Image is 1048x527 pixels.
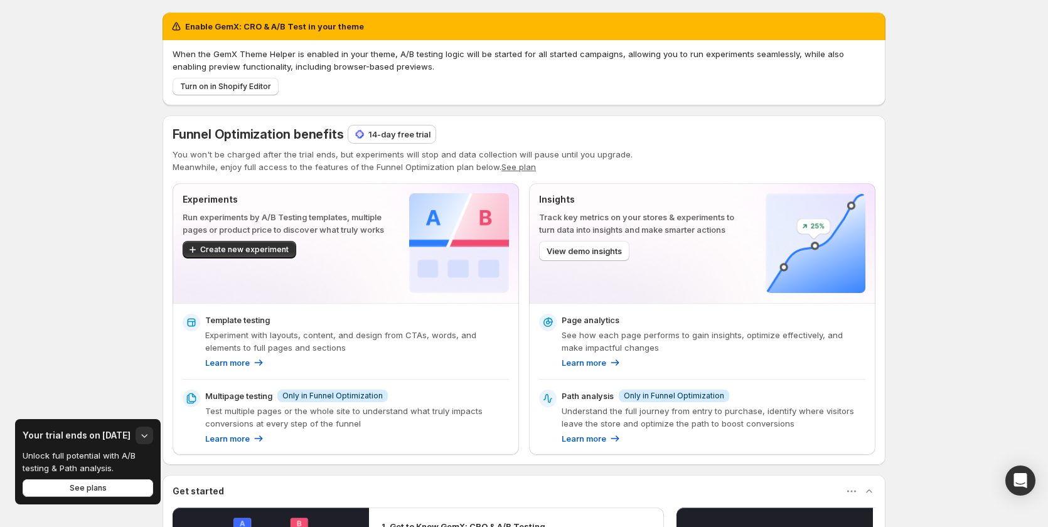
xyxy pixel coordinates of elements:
p: Learn more [205,356,250,369]
p: When the GemX Theme Helper is enabled in your theme, A/B testing logic will be started for all st... [173,48,875,73]
p: Meanwhile, enjoy full access to the features of the Funnel Optimization plan below. [173,161,875,173]
button: See plans [23,479,153,497]
a: Learn more [205,432,265,445]
span: Create new experiment [200,245,289,255]
h3: Get started [173,485,224,498]
h2: Enable GemX: CRO & A/B Test in your theme [185,20,364,33]
p: Test multiple pages or the whole site to understand what truly impacts conversions at every step ... [205,405,509,430]
p: Learn more [562,432,606,445]
p: Unlock full potential with A/B testing & Path analysis. [23,449,144,474]
img: Experiments [409,193,509,293]
p: Multipage testing [205,390,272,402]
p: Template testing [205,314,270,326]
img: 14-day free trial [353,128,366,141]
span: Turn on in Shopify Editor [180,82,271,92]
img: Insights [766,193,865,293]
p: Track key metrics on your stores & experiments to turn data into insights and make smarter actions [539,211,746,236]
p: Experiments [183,193,389,206]
p: Page analytics [562,314,619,326]
p: Run experiments by A/B Testing templates, multiple pages or product price to discover what truly ... [183,211,389,236]
span: Only in Funnel Optimization [624,391,724,401]
p: Learn more [562,356,606,369]
a: Learn more [205,356,265,369]
p: 14-day free trial [368,128,430,141]
div: Open Intercom Messenger [1005,466,1035,496]
a: Learn more [562,356,621,369]
span: View demo insights [547,245,622,257]
a: Learn more [562,432,621,445]
span: Only in Funnel Optimization [282,391,383,401]
p: Insights [539,193,746,206]
p: Experiment with layouts, content, and design from CTAs, words, and elements to full pages and sec... [205,329,509,354]
p: Understand the full journey from entry to purchase, identify where visitors leave the store and o... [562,405,865,430]
button: See plan [501,162,536,172]
p: Learn more [205,432,250,445]
button: Create new experiment [183,241,296,258]
p: You won't be charged after the trial ends, but experiments will stop and data collection will pau... [173,148,875,161]
span: Funnel Optimization benefits [173,127,343,142]
button: Turn on in Shopify Editor [173,78,279,95]
span: See plans [70,483,107,493]
p: See how each page performs to gain insights, optimize effectively, and make impactful changes [562,329,865,354]
p: Path analysis [562,390,614,402]
h3: Your trial ends on [DATE] [23,429,131,442]
button: View demo insights [539,241,629,261]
